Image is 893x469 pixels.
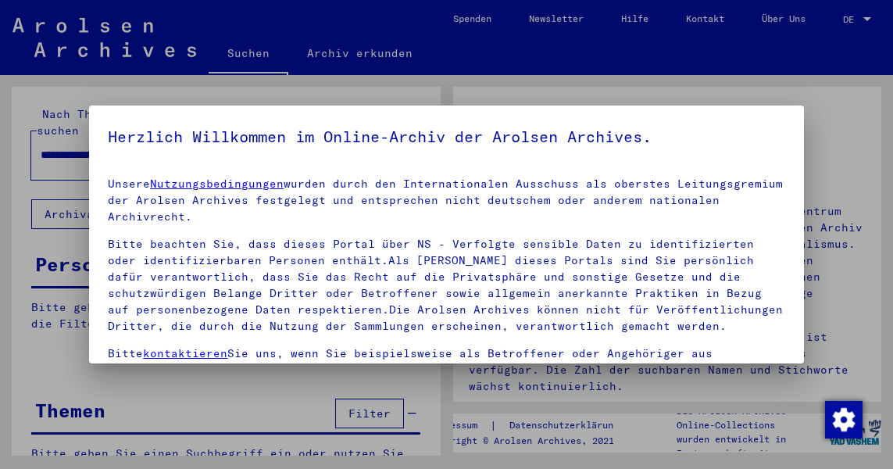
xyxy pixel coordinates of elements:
p: Unsere wurden durch den Internationalen Ausschuss als oberstes Leitungsgremium der Arolsen Archiv... [108,176,784,225]
div: Zustimmung ändern [824,400,862,438]
p: Bitte Sie uns, wenn Sie beispielsweise als Betroffener oder Angehöriger aus berechtigten Gründen ... [108,345,784,378]
p: Bitte beachten Sie, dass dieses Portal über NS - Verfolgte sensible Daten zu identifizierten oder... [108,236,784,335]
h5: Herzlich Willkommen im Online-Archiv der Arolsen Archives. [108,124,784,149]
a: Nutzungsbedingungen [150,177,284,191]
a: kontaktieren [143,346,227,360]
img: Zustimmung ändern [825,401,863,439]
